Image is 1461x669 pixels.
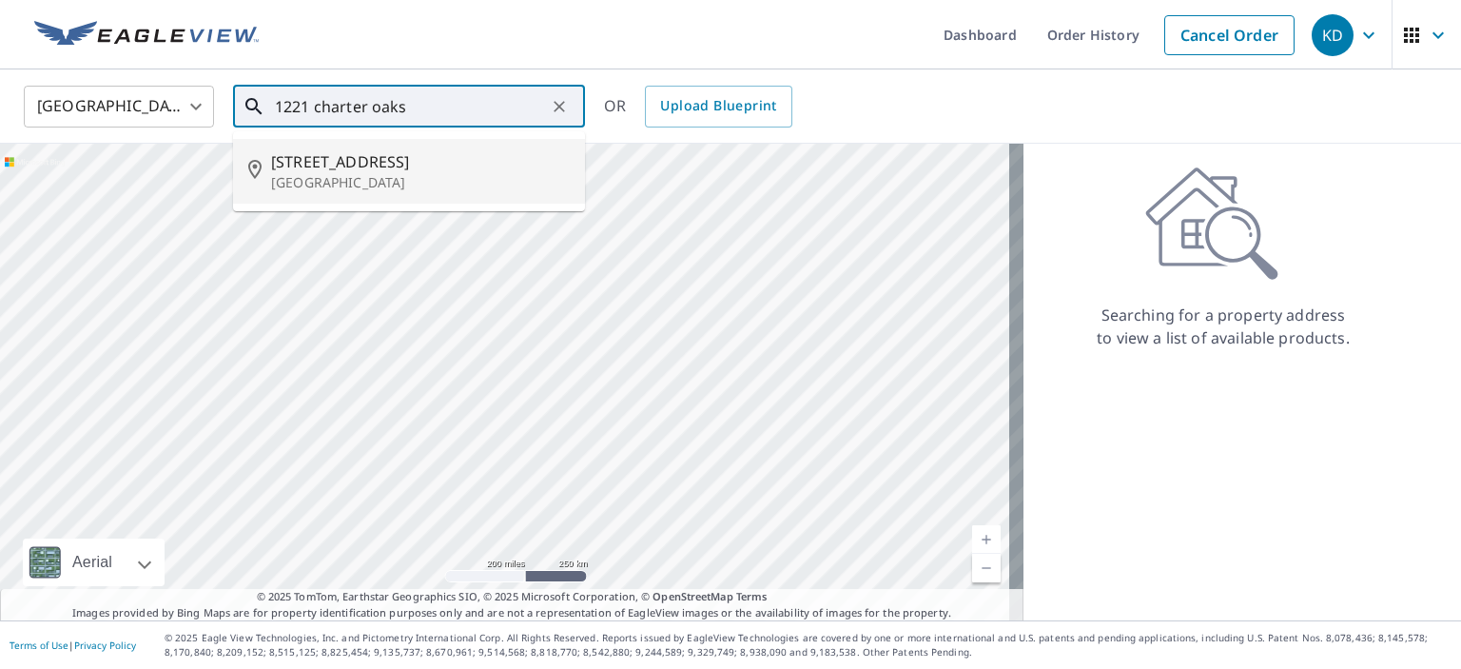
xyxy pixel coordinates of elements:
a: Terms [736,589,768,603]
a: Current Level 5, Zoom Out [972,554,1001,582]
span: Upload Blueprint [660,94,776,118]
img: EV Logo [34,21,259,49]
p: Searching for a property address to view a list of available products. [1096,304,1351,349]
a: Cancel Order [1164,15,1295,55]
input: Search by address or latitude-longitude [275,80,546,133]
p: [GEOGRAPHIC_DATA] [271,173,570,192]
p: © 2025 Eagle View Technologies, Inc. and Pictometry International Corp. All Rights Reserved. Repo... [165,631,1451,659]
a: Terms of Use [10,639,68,652]
a: Upload Blueprint [645,86,791,128]
div: [GEOGRAPHIC_DATA] [24,80,214,133]
a: OpenStreetMap [653,589,732,603]
a: Current Level 5, Zoom In [972,525,1001,554]
p: | [10,639,136,651]
span: [STREET_ADDRESS] [271,150,570,173]
span: © 2025 TomTom, Earthstar Geographics SIO, © 2025 Microsoft Corporation, © [257,589,768,605]
div: Aerial [67,539,118,586]
div: Aerial [23,539,165,586]
a: Privacy Policy [74,639,136,652]
button: Clear [546,93,573,120]
div: OR [604,86,792,128]
div: KD [1312,14,1354,56]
